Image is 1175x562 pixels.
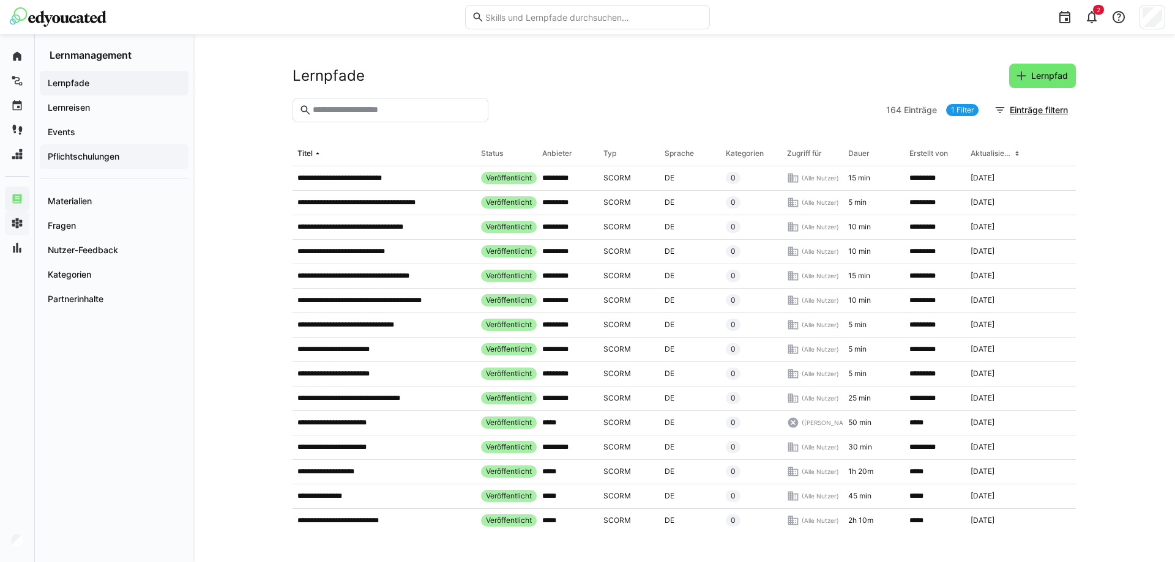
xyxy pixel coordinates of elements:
[848,173,870,183] span: 15 min
[848,516,873,525] span: 2h 10m
[665,198,674,207] span: DE
[603,467,631,476] span: SCORM
[486,271,532,281] span: Veröffentlicht
[665,173,674,183] span: DE
[486,173,532,183] span: Veröffentlicht
[665,295,674,305] span: DE
[484,12,703,23] input: Skills und Lernpfade durchsuchen…
[731,369,736,379] span: 0
[802,516,839,525] span: (Alle Nutzer)
[971,295,994,305] span: [DATE]
[848,491,871,501] span: 45 min
[481,149,503,158] div: Status
[802,174,839,182] span: (Alle Nutzer)
[486,344,532,354] span: Veröffentlicht
[603,344,631,354] span: SCORM
[802,443,839,451] span: (Alle Nutzer)
[904,104,937,116] span: Einträge
[971,149,1012,158] div: Aktualisiert am
[665,271,674,281] span: DE
[848,149,870,158] div: Dauer
[731,491,736,501] span: 0
[731,198,736,207] span: 0
[848,295,871,305] span: 10 min
[971,246,994,256] span: [DATE]
[971,491,994,501] span: [DATE]
[1009,64,1076,88] button: Lernpfad
[665,467,674,476] span: DE
[603,320,631,330] span: SCORM
[787,149,822,158] div: Zugriff für
[848,222,871,232] span: 10 min
[726,149,764,158] div: Kategorien
[802,247,839,256] span: (Alle Nutzer)
[886,104,901,116] span: 164
[971,418,994,427] span: [DATE]
[603,442,631,452] span: SCORM
[486,320,532,330] span: Veröffentlicht
[848,418,871,427] span: 50 min
[848,369,867,379] span: 5 min
[971,467,994,476] span: [DATE]
[802,467,839,476] span: (Alle Nutzer)
[971,442,994,452] span: [DATE]
[603,295,631,305] span: SCORM
[665,246,674,256] span: DE
[665,320,674,330] span: DE
[486,369,532,379] span: Veröffentlicht
[665,418,674,427] span: DE
[665,491,674,501] span: DE
[731,393,736,403] span: 0
[542,149,572,158] div: Anbieter
[603,222,631,232] span: SCORM
[802,296,839,305] span: (Alle Nutzer)
[971,320,994,330] span: [DATE]
[971,198,994,207] span: [DATE]
[1029,70,1070,82] span: Lernpfad
[802,223,839,231] span: (Alle Nutzer)
[731,418,736,427] span: 0
[802,394,839,402] span: (Alle Nutzer)
[909,149,948,158] div: Erstellt von
[971,222,994,232] span: [DATE]
[486,295,532,305] span: Veröffentlicht
[665,442,674,452] span: DE
[731,173,736,183] span: 0
[603,149,616,158] div: Typ
[848,393,871,403] span: 25 min
[802,345,839,353] span: (Alle Nutzer)
[802,320,839,329] span: (Alle Nutzer)
[731,295,736,305] span: 0
[665,344,674,354] span: DE
[486,467,532,476] span: Veröffentlicht
[802,369,839,378] span: (Alle Nutzer)
[971,369,994,379] span: [DATE]
[971,344,994,354] span: [DATE]
[848,246,871,256] span: 10 min
[848,467,873,476] span: 1h 20m
[731,467,736,476] span: 0
[603,198,631,207] span: SCORM
[1008,104,1070,116] span: Einträge filtern
[486,393,532,403] span: Veröffentlicht
[1097,6,1100,13] span: 2
[603,516,631,525] span: SCORM
[603,491,631,501] span: SCORM
[603,418,631,427] span: SCORM
[603,393,631,403] span: SCORM
[971,393,994,403] span: [DATE]
[665,516,674,525] span: DE
[603,173,631,183] span: SCORM
[486,222,532,232] span: Veröffentlicht
[848,344,867,354] span: 5 min
[802,492,839,500] span: (Alle Nutzer)
[486,198,532,207] span: Veröffentlicht
[297,149,313,158] div: Titel
[848,271,870,281] span: 15 min
[603,246,631,256] span: SCORM
[665,222,674,232] span: DE
[486,246,532,256] span: Veröffentlicht
[665,149,694,158] div: Sprache
[988,98,1076,122] button: Einträge filtern
[486,418,532,427] span: Veröffentlicht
